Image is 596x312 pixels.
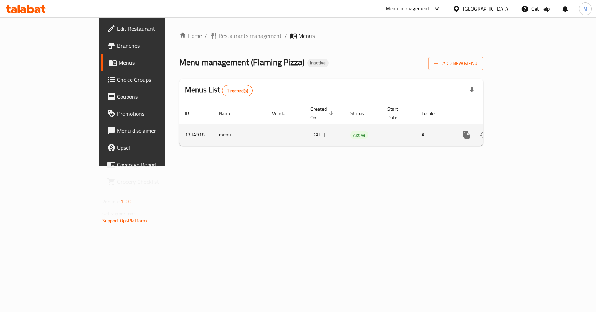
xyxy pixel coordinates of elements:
nav: breadcrumb [179,32,483,40]
span: Name [219,109,241,118]
span: Active [350,131,368,139]
td: - [382,124,416,146]
span: Start Date [387,105,407,122]
span: Edit Restaurant [117,24,193,33]
div: Total records count [222,85,253,96]
span: Coverage Report [117,160,193,169]
span: M [583,5,587,13]
span: Menu disclaimer [117,126,193,135]
td: menu [213,124,266,146]
span: Restaurants management [219,32,282,40]
button: more [458,126,475,143]
li: / [205,32,207,40]
a: Choice Groups [101,71,198,88]
span: Vendor [272,109,296,118]
button: Change Status [475,126,492,143]
a: Promotions [101,105,198,122]
div: Inactive [307,59,329,67]
a: Grocery Checklist [101,173,198,190]
a: Edit Restaurant [101,20,198,37]
a: Coupons [101,88,198,105]
span: Add New Menu [434,59,478,68]
span: Upsell [117,143,193,152]
span: Menus [298,32,315,40]
span: Promotions [117,109,193,118]
span: Status [350,109,373,118]
span: ID [185,109,198,118]
a: Menu disclaimer [101,122,198,139]
table: enhanced table [179,103,532,146]
span: Choice Groups [117,75,193,84]
span: Grocery Checklist [117,177,193,186]
li: / [285,32,287,40]
button: Add New Menu [428,57,483,70]
div: [GEOGRAPHIC_DATA] [463,5,510,13]
span: Branches [117,41,193,50]
span: [DATE] [310,130,325,139]
span: 1 record(s) [222,87,253,94]
a: Coverage Report [101,156,198,173]
span: 1.0.0 [121,197,132,206]
a: Menus [101,54,198,71]
th: Actions [452,103,532,124]
span: Created On [310,105,336,122]
span: Get support on: [102,209,135,218]
h2: Menus List [185,85,253,96]
span: Inactive [307,60,329,66]
a: Restaurants management [210,32,282,40]
td: All [416,124,452,146]
span: Coupons [117,92,193,101]
a: Branches [101,37,198,54]
div: Menu-management [386,5,430,13]
span: Menus [118,58,193,67]
span: Menu management ( Flaming Pizza ) [179,54,304,70]
div: Export file [463,82,480,99]
span: Locale [421,109,444,118]
a: Support.OpsPlatform [102,216,147,225]
span: Version: [102,197,120,206]
a: Upsell [101,139,198,156]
